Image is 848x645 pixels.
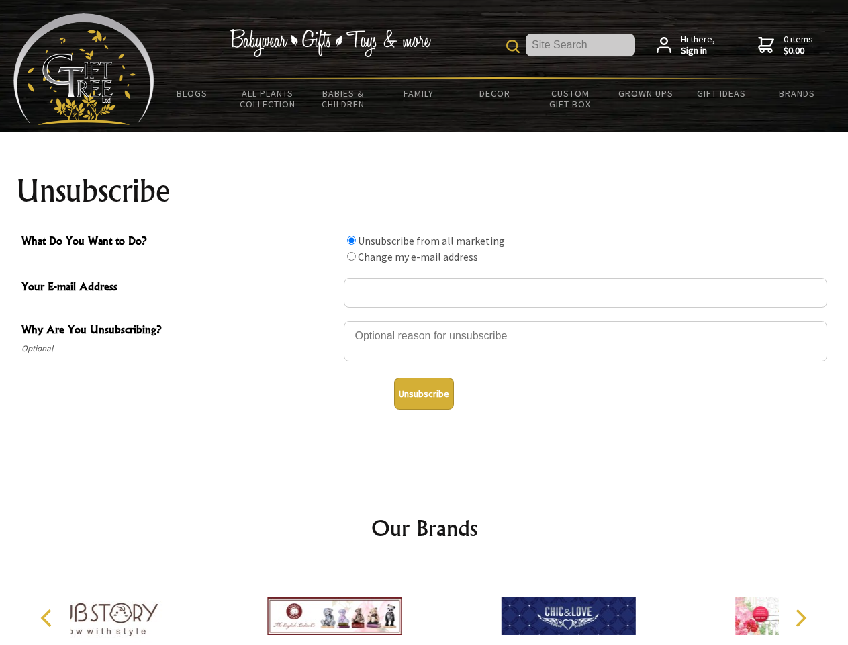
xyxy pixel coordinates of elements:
button: Next [786,603,815,633]
input: Your E-mail Address [344,278,827,308]
img: Babyware - Gifts - Toys and more... [13,13,154,125]
a: Gift Ideas [684,79,759,107]
a: Decor [457,79,532,107]
img: product search [506,40,520,53]
a: All Plants Collection [230,79,306,118]
h2: Our Brands [27,512,822,544]
span: 0 items [784,33,813,57]
a: BLOGS [154,79,230,107]
h1: Unsubscribe [16,175,833,207]
span: Optional [21,341,337,357]
span: Hi there, [681,34,715,57]
label: Unsubscribe from all marketing [358,234,505,247]
button: Previous [34,603,63,633]
span: Your E-mail Address [21,278,337,298]
span: Why Are You Unsubscribing? [21,321,337,341]
button: Unsubscribe [394,378,454,410]
a: Babies & Children [305,79,381,118]
a: Grown Ups [608,79,684,107]
a: 0 items$0.00 [758,34,813,57]
input: What Do You Want to Do? [347,252,356,261]
a: Custom Gift Box [532,79,608,118]
strong: $0.00 [784,45,813,57]
textarea: Why Are You Unsubscribing? [344,321,827,361]
input: Site Search [526,34,635,56]
img: Babywear - Gifts - Toys & more [230,29,431,57]
a: Hi there,Sign in [657,34,715,57]
strong: Sign in [681,45,715,57]
span: What Do You Want to Do? [21,232,337,252]
a: Family [381,79,457,107]
label: Change my e-mail address [358,250,478,263]
input: What Do You Want to Do? [347,236,356,245]
a: Brands [759,79,835,107]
